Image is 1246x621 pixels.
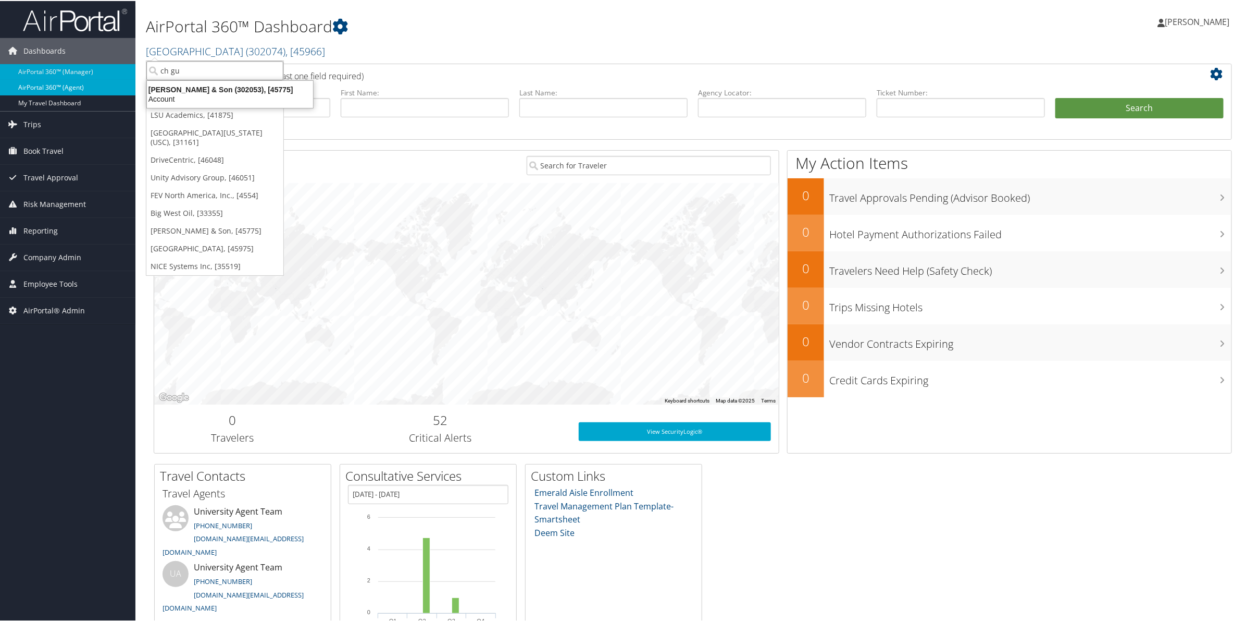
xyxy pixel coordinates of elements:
span: Travel Approval [23,164,78,190]
a: [PERSON_NAME] & Son, [45775] [146,221,283,239]
h2: 0 [788,222,824,240]
h3: Trips Missing Hotels [829,294,1231,314]
a: [GEOGRAPHIC_DATA], [45975] [146,239,283,257]
h2: 0 [788,259,824,276]
label: Last Name: [519,87,688,97]
span: Trips [23,111,41,137]
span: Company Admin [23,243,81,270]
h2: 0 [788,295,824,313]
input: Search Accounts [146,60,283,79]
input: Search for Traveler [527,155,771,174]
a: Unity Advisory Group, [46051] [146,168,283,186]
h2: 0 [162,410,303,428]
tspan: 0 [367,608,370,614]
div: UA [163,560,189,586]
h3: Travel Agents [163,485,323,500]
tspan: 6 [367,513,370,519]
a: Travel Management Plan Template- Smartsheet [535,500,674,525]
a: Deem Site [535,526,575,538]
a: 0Trips Missing Hotels [788,287,1231,323]
span: ( 302074 ) [246,43,285,57]
span: (at least one field required) [264,69,364,81]
a: [PHONE_NUMBER] [194,576,252,585]
span: , [ 45966 ] [285,43,325,57]
h2: Custom Links [531,466,702,484]
a: Big West Oil, [33355] [146,203,283,221]
a: DriveCentric, [46048] [146,150,283,168]
a: Terms (opens in new tab) [761,397,776,403]
a: FEV North America, Inc., [4554] [146,186,283,203]
h2: Airtinerary Lookup [162,65,1134,82]
a: 0Travelers Need Help (Safety Check) [788,250,1231,287]
h1: My Action Items [788,151,1231,173]
h3: Travelers [162,430,303,444]
span: Dashboards [23,37,66,63]
h2: Consultative Services [345,466,516,484]
li: University Agent Team [157,560,328,616]
div: Account [141,93,319,103]
h2: 0 [788,332,824,349]
a: 0Credit Cards Expiring [788,360,1231,396]
div: [PERSON_NAME] & Son (302053), [45775] [141,84,319,93]
span: [PERSON_NAME] [1165,15,1229,27]
img: airportal-logo.png [23,7,127,31]
span: AirPortal® Admin [23,297,85,323]
h3: Credit Cards Expiring [829,367,1231,387]
h3: Vendor Contracts Expiring [829,331,1231,350]
a: LSU Academics, [41875] [146,105,283,123]
a: [DOMAIN_NAME][EMAIL_ADDRESS][DOMAIN_NAME] [163,589,304,612]
span: Reporting [23,217,58,243]
label: Agency Locator: [698,87,866,97]
a: NICE Systems Inc, [35519] [146,257,283,274]
tspan: 2 [367,576,370,582]
a: View SecurityLogic® [579,421,771,440]
h3: Hotel Payment Authorizations Failed [829,221,1231,241]
a: [PHONE_NUMBER] [194,520,252,529]
a: [PERSON_NAME] [1157,5,1240,36]
a: 0Travel Approvals Pending (Advisor Booked) [788,177,1231,214]
a: [GEOGRAPHIC_DATA][US_STATE] (USC), [31161] [146,123,283,150]
h2: Travel Contacts [160,466,331,484]
li: University Agent Team [157,504,328,560]
label: First Name: [341,87,509,97]
h2: 0 [788,368,824,386]
img: Google [157,390,191,404]
a: 0Vendor Contracts Expiring [788,323,1231,360]
span: Risk Management [23,190,86,216]
h3: Travelers Need Help (Safety Check) [829,258,1231,277]
h1: AirPortal 360™ Dashboard [146,15,875,36]
span: Employee Tools [23,270,78,296]
span: Map data ©2025 [716,397,755,403]
h2: 52 [318,410,563,428]
button: Search [1055,97,1224,118]
a: [DOMAIN_NAME][EMAIL_ADDRESS][DOMAIN_NAME] [163,533,304,556]
a: Emerald Aisle Enrollment [535,486,634,497]
span: Book Travel [23,137,64,163]
button: Keyboard shortcuts [665,396,709,404]
label: Ticket Number: [877,87,1045,97]
h3: Critical Alerts [318,430,563,444]
h3: Travel Approvals Pending (Advisor Booked) [829,185,1231,204]
a: Open this area in Google Maps (opens a new window) [157,390,191,404]
a: [GEOGRAPHIC_DATA] [146,43,325,57]
h2: 0 [788,186,824,203]
tspan: 4 [367,544,370,551]
a: 0Hotel Payment Authorizations Failed [788,214,1231,250]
